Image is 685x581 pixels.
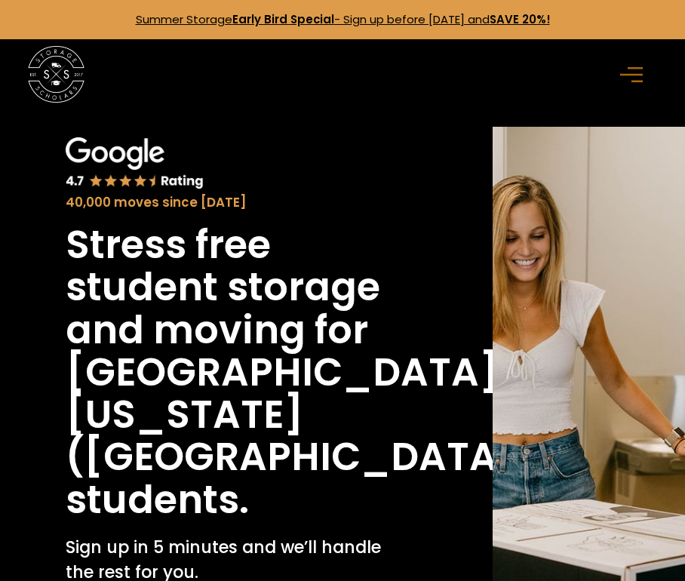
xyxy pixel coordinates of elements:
[66,137,203,190] img: Google 4.7 star rating
[66,193,404,212] div: 40,000 moves since [DATE]
[490,11,550,27] strong: SAVE 20%!
[66,478,249,521] h1: students.
[232,11,334,27] strong: Early Bird Special
[612,52,657,97] div: menu
[28,46,84,102] img: Storage Scholars main logo
[66,223,404,351] h1: Stress free student storage and moving for
[66,351,536,478] h1: [GEOGRAPHIC_DATA][US_STATE] ([GEOGRAPHIC_DATA])
[28,46,84,102] a: home
[136,11,550,27] a: Summer StorageEarly Bird Special- Sign up before [DATE] andSAVE 20%!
